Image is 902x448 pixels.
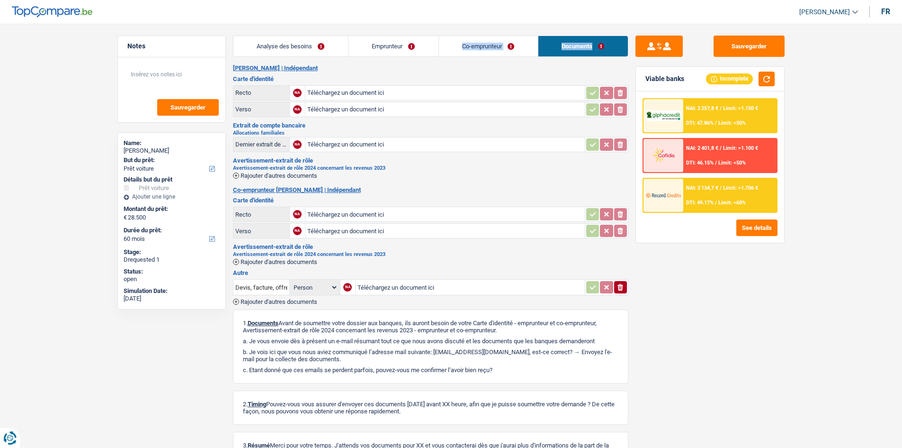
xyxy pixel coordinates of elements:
span: Limit: >1.706 € [723,185,758,191]
span: Limit: <60% [718,200,746,206]
div: NA [293,105,302,114]
span: / [715,160,717,166]
span: Limit: >1.150 € [723,105,758,111]
div: open [124,275,220,283]
img: Record Credits [646,186,681,204]
button: Rajouter d'autres documents [233,173,317,179]
span: / [715,120,717,126]
span: € [124,214,127,221]
div: Simulation Date: [124,287,220,295]
div: Stage: [124,248,220,256]
span: / [720,105,722,111]
button: Sauvegarder [714,36,785,57]
p: c. Etant donné que ces emails se perdent parfois, pouvez-vous me confirmer l’avoir bien reçu? [243,366,618,374]
div: Recto [235,89,287,96]
span: [PERSON_NAME] [799,8,850,16]
a: Analyse des besoins [233,36,348,56]
h3: Carte d'identité [233,76,628,82]
div: Incomplete [706,73,753,84]
h3: Carte d'identité [233,197,628,203]
div: Drequested 1 [124,256,220,264]
span: / [720,185,722,191]
div: fr [881,7,890,16]
h2: Co-emprunteur [PERSON_NAME] | Indépendant [233,186,628,194]
h2: [PERSON_NAME] | Indépendant [233,64,628,72]
div: Status: [124,268,220,275]
span: DTI: 47.86% [686,120,714,126]
div: NA [293,89,302,97]
label: Montant du prêt: [124,205,218,213]
span: NAI: 2 134,7 € [686,185,718,191]
span: Limit: <50% [718,160,746,166]
p: 1. Avant de soumettre votre dossier aux banques, ils auront besoin de votre Carte d'identité - em... [243,320,618,334]
a: Emprunteur [348,36,438,56]
a: Documents [538,36,628,56]
span: NAI: 2 401,8 € [686,145,718,151]
div: NA [293,210,302,219]
div: [PERSON_NAME] [124,147,220,155]
span: Rajouter d'autres documents [241,259,317,265]
span: Limit: >1.100 € [723,145,758,151]
span: Sauvegarder [170,104,205,110]
h3: Avertissement-extrait de rôle [233,244,628,250]
span: Rajouter d'autres documents [241,173,317,179]
div: Verso [235,228,287,235]
a: [PERSON_NAME] [792,4,858,20]
h3: Autre [233,270,628,276]
p: b. Je vois ici que vous nous aviez communiqué l’adresse mail suivante: [EMAIL_ADDRESS][DOMAIN_NA... [243,348,618,363]
button: Rajouter d'autres documents [233,299,317,305]
span: Limit: <50% [718,120,746,126]
label: Durée du prêt: [124,227,218,234]
div: Recto [235,211,287,218]
label: But du prêt: [124,156,218,164]
h2: Avertissement-extrait de rôle 2024 concernant les revenus 2023 [233,165,628,171]
h3: Avertissement-extrait de rôle [233,157,628,164]
div: Viable banks [645,75,684,83]
div: Dernier extrait de compte pour vos allocations familiales [235,141,287,148]
div: NA [293,227,302,235]
span: DTI: 46.15% [686,160,714,166]
h5: Notes [127,42,216,50]
p: 2. Pouvez-vous vous assurer d'envoyer ces documents [DATE] avant XX heure, afin que je puisse sou... [243,401,618,415]
span: Documents [248,320,278,327]
img: TopCompare Logo [12,6,92,18]
h2: Allocations familiales [233,130,628,136]
img: Cofidis [646,146,681,164]
span: Timing [248,401,266,408]
span: / [715,200,717,206]
div: Verso [235,106,287,113]
span: / [720,145,722,151]
img: AlphaCredit [646,110,681,121]
span: DTI: 49.17% [686,200,714,206]
button: Rajouter d'autres documents [233,259,317,265]
a: Co-emprunteur [439,36,538,56]
div: Détails but du prêt [124,176,220,183]
span: NAI: 2 257,8 € [686,105,718,111]
p: a. Je vous envoie dès à présent un e-mail résumant tout ce que nous avons discuté et les doc... [243,338,618,345]
h3: Extrait de compte bancaire [233,122,628,128]
div: Name: [124,139,220,147]
span: Rajouter d'autres documents [241,299,317,305]
div: NA [343,283,352,292]
div: [DATE] [124,295,220,302]
button: See details [736,219,777,236]
button: Sauvegarder [157,99,219,116]
div: Ajouter une ligne [124,193,220,200]
h2: Avertissement-extrait de rôle 2024 concernant les revenus 2023 [233,252,628,257]
div: NA [293,140,302,149]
